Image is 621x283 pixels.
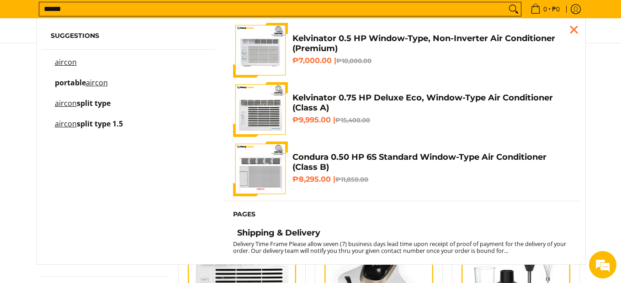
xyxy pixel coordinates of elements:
[292,33,571,54] h4: Kelvinator 0.5 HP Window-Type, Non-Inverter Air Conditioner (Premium)
[77,119,123,129] span: split type 1.5
[233,82,288,137] img: Kelvinator 0.75 HP Deluxe Eco, Window-Type Air Conditioner (Class A)
[237,228,320,238] h4: Shipping & Delivery
[292,175,571,184] h6: ₱8,295.00 |
[567,23,581,37] div: Close pop up
[55,98,77,108] mark: aircon
[336,57,372,64] del: ₱10,000.00
[233,23,288,78] img: Kelvinator 0.5 HP Window-Type, Non-Inverter Air Conditioner (Premium)
[233,23,571,78] a: Kelvinator 0.5 HP Window-Type, Non-Inverter Air Conditioner (Premium) Kelvinator 0.5 HP Window-Ty...
[55,119,77,129] mark: aircon
[233,240,566,255] small: Delivery Time Frame Please allow seven (7) business days lead time upon receipt of proof of payme...
[55,57,77,67] mark: aircon
[233,141,288,196] img: condura-wrac-6s-premium-mang-kosme
[335,176,368,183] del: ₱11,850.00
[51,59,206,75] a: aircon
[51,121,206,136] a: aircon split type 1.5
[86,78,108,88] mark: aircon
[233,228,571,241] a: Shipping & Delivery
[55,59,77,75] p: aircon
[292,152,571,173] h4: Condura 0.50 HP 6S Standard Window-Type Air Conditioner (Class B)
[542,6,548,12] span: 0
[233,82,571,137] a: Kelvinator 0.75 HP Deluxe Eco, Window-Type Air Conditioner (Class A) Kelvinator 0.75 HP Deluxe Ec...
[292,115,571,125] h6: ₱9,995.00 |
[51,79,206,95] a: portable aircon
[528,4,563,14] span: •
[55,121,123,136] p: aircon split type 1.5
[292,56,571,65] h6: ₱7,000.00 |
[506,2,521,16] button: Search
[51,32,206,40] h6: Suggestions
[233,210,571,219] h6: Pages
[551,6,561,12] span: ₱0
[233,141,571,196] a: condura-wrac-6s-premium-mang-kosme Condura 0.50 HP 6S Standard Window-Type Air Conditioner (Class...
[55,79,108,95] p: portable aircon
[55,78,86,88] span: portable
[51,100,206,116] a: aircon split type
[292,93,571,113] h4: Kelvinator 0.75 HP Deluxe Eco, Window-Type Air Conditioner (Class A)
[77,98,111,108] span: split type
[335,116,370,124] del: ₱15,400.00
[55,100,111,116] p: aircon split type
